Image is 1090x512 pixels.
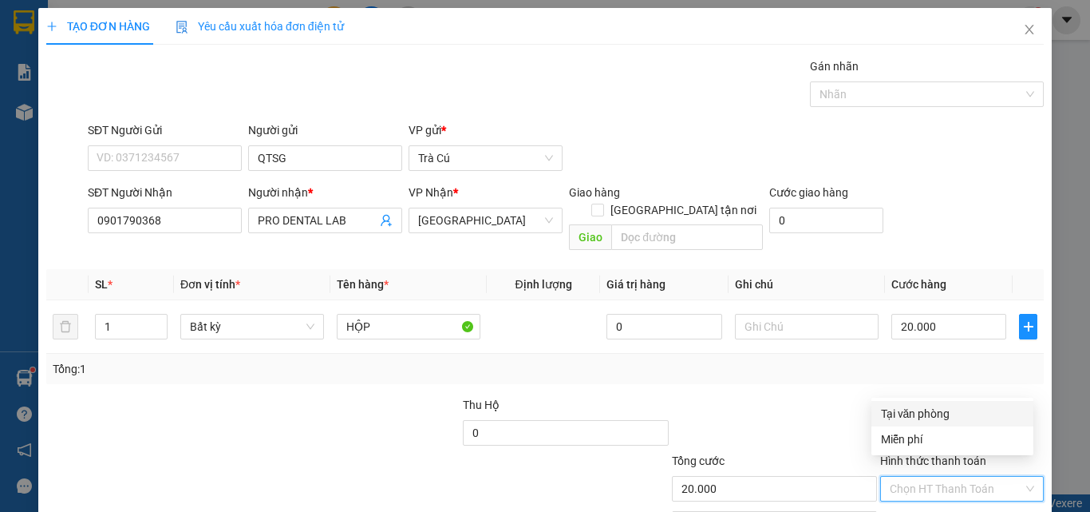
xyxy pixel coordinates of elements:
[53,314,78,339] button: delete
[176,20,344,33] span: Yêu cầu xuất hóa đơn điện tử
[891,278,946,291] span: Cước hàng
[1007,8,1052,53] button: Close
[515,278,571,291] span: Định lượng
[569,224,611,250] span: Giao
[337,314,480,339] input: VD: Bàn, Ghế
[880,454,986,467] label: Hình thức thanh toán
[380,214,393,227] span: user-add
[735,314,879,339] input: Ghi Chú
[248,184,402,201] div: Người nhận
[769,208,883,233] input: Cước giao hàng
[88,184,242,201] div: SĐT Người Nhận
[46,21,57,32] span: plus
[418,208,553,232] span: Sài Gòn
[810,60,859,73] label: Gán nhãn
[337,278,389,291] span: Tên hàng
[95,278,108,291] span: SL
[769,186,848,199] label: Cước giao hàng
[881,431,1024,448] div: Miễn phí
[606,314,721,339] input: 0
[672,454,725,467] span: Tổng cước
[409,186,453,199] span: VP Nhận
[409,121,563,139] div: VP gửi
[881,405,1024,423] div: Tại văn phòng
[190,315,314,339] span: Bất kỳ
[1023,23,1036,36] span: close
[88,121,242,139] div: SĐT Người Gửi
[604,201,763,219] span: [GEOGRAPHIC_DATA] tận nơi
[180,278,240,291] span: Đơn vị tính
[176,21,188,34] img: icon
[729,269,885,300] th: Ghi chú
[46,20,150,33] span: TẠO ĐƠN HÀNG
[606,278,665,291] span: Giá trị hàng
[569,186,620,199] span: Giao hàng
[418,146,553,170] span: Trà Cú
[248,121,402,139] div: Người gửi
[611,224,763,250] input: Dọc đường
[1019,314,1037,339] button: plus
[463,399,500,411] span: Thu Hộ
[1020,320,1037,333] span: plus
[53,360,422,378] div: Tổng: 1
